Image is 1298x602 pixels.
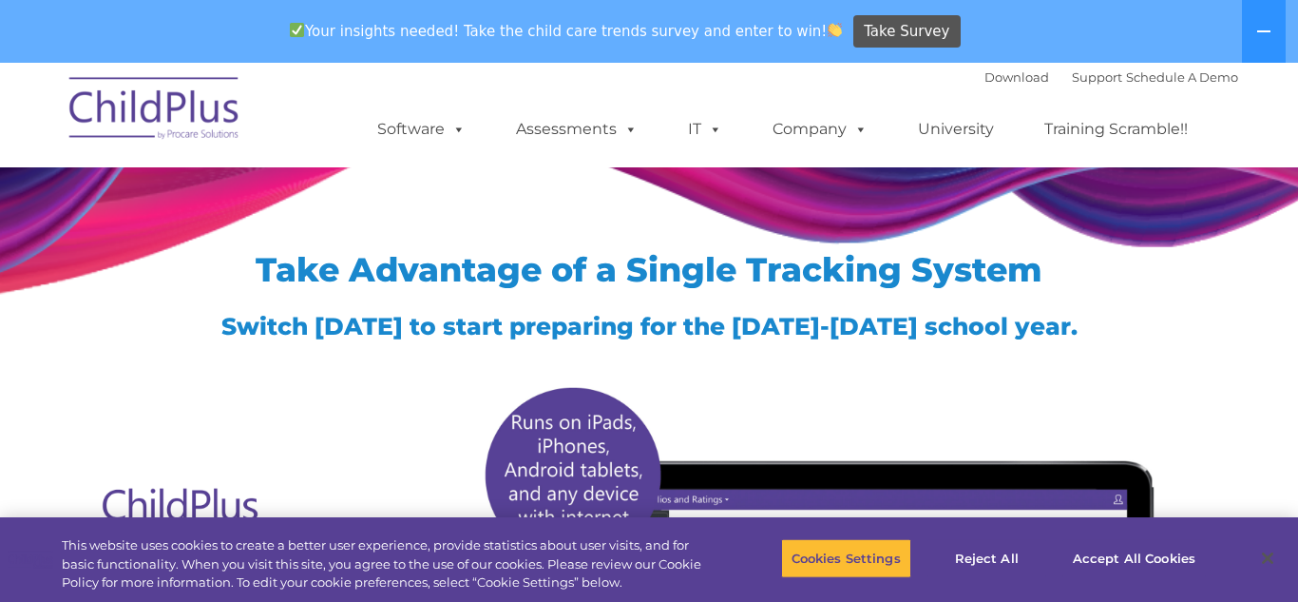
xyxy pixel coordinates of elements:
[828,23,842,37] img: 👏
[358,110,485,148] a: Software
[281,12,850,49] span: Your insights needed! Take the child care trends survey and enter to win!
[853,15,961,49] a: Take Survey
[781,538,911,578] button: Cookies Settings
[1062,538,1206,578] button: Accept All Cookies
[927,538,1046,578] button: Reject All
[984,69,1238,85] font: |
[899,110,1013,148] a: University
[669,110,741,148] a: IT
[1025,110,1207,148] a: Training Scramble!!
[62,536,714,592] div: This website uses cookies to create a better user experience, provide statistics about user visit...
[60,64,250,159] img: ChildPlus by Procare Solutions
[864,15,949,49] span: Take Survey
[256,249,1042,290] span: Take Advantage of a Single Tracking System
[1126,69,1238,85] a: Schedule A Demo
[221,312,1078,340] span: Switch [DATE] to start preparing for the [DATE]-[DATE] school year.
[290,23,304,37] img: ✅
[497,110,657,148] a: Assessments
[1247,537,1288,579] button: Close
[984,69,1049,85] a: Download
[1072,69,1122,85] a: Support
[754,110,887,148] a: Company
